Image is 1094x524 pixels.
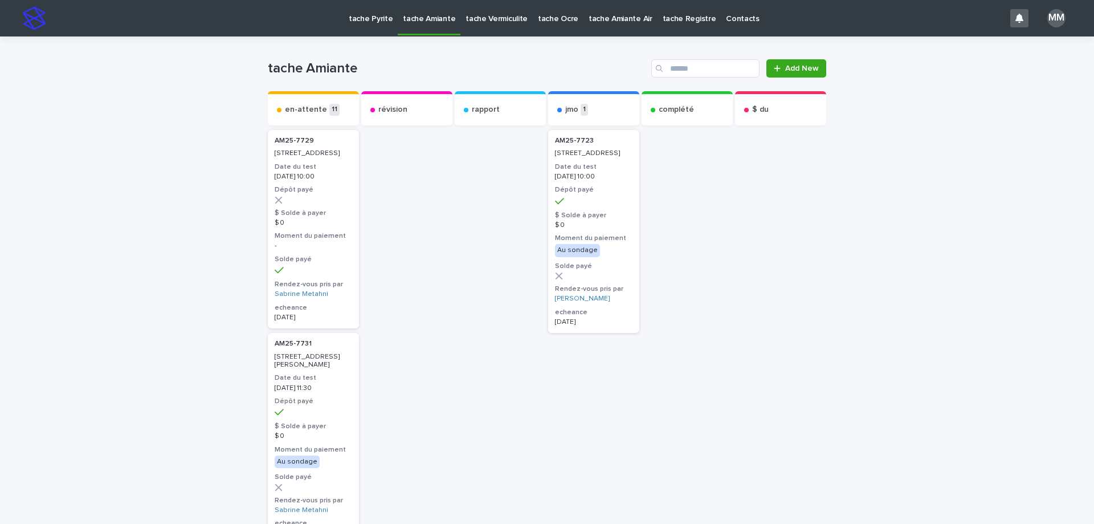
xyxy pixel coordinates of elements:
[275,397,352,406] h3: Dépôt payé
[555,211,632,220] h3: $ Solde à payer
[555,244,600,257] div: Au sondage
[275,373,352,383] h3: Date du test
[275,185,352,194] h3: Dépôt payé
[378,105,407,115] p: révision
[766,59,826,78] a: Add New
[275,219,352,227] p: $ 0
[275,163,352,172] h3: Date du test
[752,105,769,115] p: $ du
[472,105,500,115] p: rapport
[275,353,352,369] p: [STREET_ADDRESS][PERSON_NAME]
[651,59,760,78] input: Search
[275,209,352,218] h3: $ Solde à payer
[275,456,320,468] div: Au sondage
[23,7,46,30] img: stacker-logo-s-only.png
[555,221,632,229] p: $ 0
[565,105,578,115] p: jmo
[275,137,352,145] p: AM25-7729
[659,105,694,115] p: complété
[1047,9,1066,27] div: MM
[548,130,639,333] a: AM25-7723 [STREET_ADDRESS]Date du test[DATE] 10:00Dépôt payé$ Solde à payer$ 0Moment du paiementA...
[275,506,328,514] a: Sabrine Metahni
[275,173,352,181] p: [DATE] 10:00
[275,496,352,505] h3: Rendez-vous pris par
[555,318,632,326] p: [DATE]
[275,242,352,250] p: -
[275,384,352,392] p: [DATE] 11:30
[785,64,819,72] span: Add New
[555,149,632,157] p: [STREET_ADDRESS]
[275,149,352,157] p: [STREET_ADDRESS]
[555,295,610,303] a: [PERSON_NAME]
[555,137,632,145] p: AM25-7723
[275,314,352,322] p: [DATE]
[275,303,352,312] h3: echeance
[555,234,632,243] h3: Moment du paiement
[275,445,352,454] h3: Moment du paiement
[555,262,632,271] h3: Solde payé
[268,130,359,328] a: AM25-7729 [STREET_ADDRESS]Date du test[DATE] 10:00Dépôt payé$ Solde à payer$ 0Moment du paiement-...
[275,340,352,348] p: AM25-7731
[275,422,352,431] h3: $ Solde à payer
[268,60,647,77] h1: tache Amiante
[285,105,327,115] p: en-attente
[275,432,352,440] p: $ 0
[555,173,632,181] p: [DATE] 10:00
[275,255,352,264] h3: Solde payé
[275,231,352,241] h3: Moment du paiement
[275,280,352,289] h3: Rendez-vous pris par
[555,185,632,194] h3: Dépôt payé
[581,104,588,116] p: 1
[329,104,340,116] p: 11
[555,308,632,317] h3: echeance
[275,290,328,298] a: Sabrine Metahni
[275,473,352,482] h3: Solde payé
[555,285,632,294] h3: Rendez-vous pris par
[555,163,632,172] h3: Date du test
